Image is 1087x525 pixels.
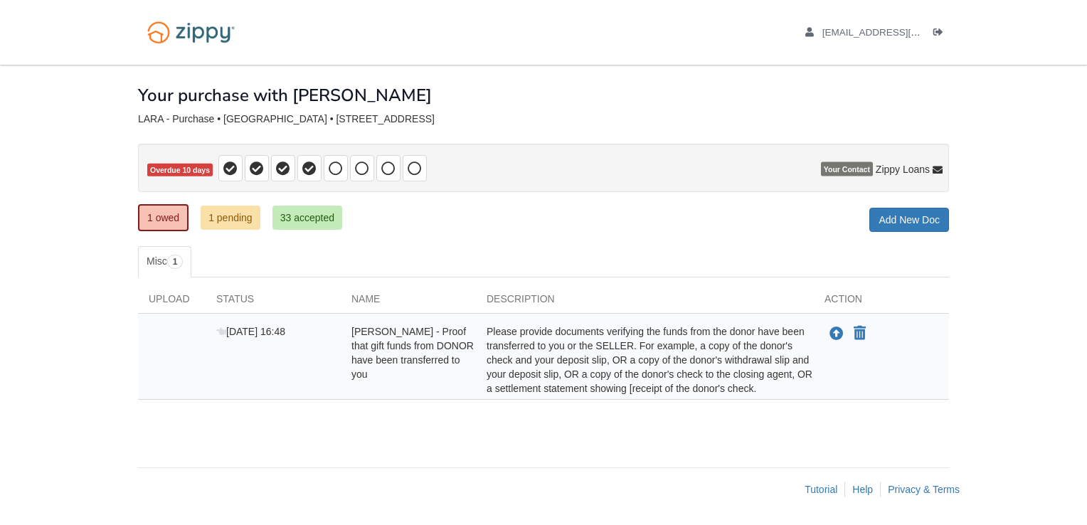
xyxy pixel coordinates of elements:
a: Add New Doc [869,208,949,232]
span: 1 [167,255,184,269]
a: Tutorial [805,484,837,495]
span: raq2121@myyahoo.com [822,27,985,38]
img: Logo [138,14,244,51]
div: Name [341,292,476,313]
button: Upload Raquel Lara - Proof that gift funds from DONOR have been transferred to you [828,324,845,343]
a: 33 accepted [272,206,342,230]
span: Zippy Loans [876,162,930,176]
span: Your Contact [821,162,873,176]
a: Log out [933,27,949,41]
div: Upload [138,292,206,313]
span: Overdue 10 days [147,164,213,177]
h1: Your purchase with [PERSON_NAME] [138,86,432,105]
div: Status [206,292,341,313]
a: 1 pending [201,206,260,230]
div: Action [814,292,949,313]
div: LARA - Purchase • [GEOGRAPHIC_DATA] • [STREET_ADDRESS] [138,113,949,125]
div: Description [476,292,814,313]
div: Please provide documents verifying the funds from the donor have been transferred to you or the S... [476,324,814,396]
a: Privacy & Terms [888,484,960,495]
span: [PERSON_NAME] - Proof that gift funds from DONOR have been transferred to you [351,326,474,380]
a: edit profile [805,27,985,41]
a: Help [852,484,873,495]
span: [DATE] 16:48 [216,326,285,337]
button: Declare Raquel Lara - Proof that gift funds from DONOR have been transferred to you not applicable [852,325,867,342]
a: 1 owed [138,204,189,231]
a: Misc [138,246,191,277]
